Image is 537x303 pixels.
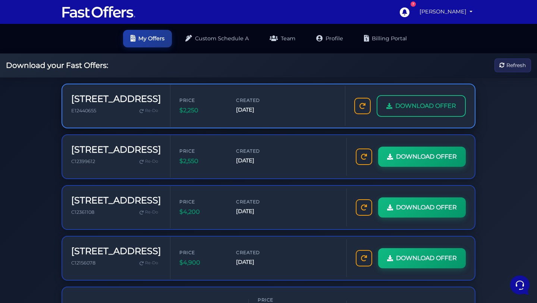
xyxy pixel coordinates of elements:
[123,30,172,47] a: My Offers
[179,106,224,115] span: $2,250
[116,245,125,252] p: Help
[17,151,122,158] input: Search for an Article...
[145,209,158,216] span: Re-Do
[145,260,158,266] span: Re-Do
[31,63,114,70] p: Good day! No worries at all—sometimes conversations get lost. How can I help you [DATE]? If you w...
[309,30,351,47] a: Profile
[71,260,95,266] span: C12156078
[417,4,475,19] a: [PERSON_NAME]
[31,82,114,90] span: Aura
[262,30,303,47] a: Team
[12,105,137,120] button: Start a Conversation
[509,274,531,296] iframe: Customerly Messenger Launcher
[145,107,158,114] span: Re-Do
[9,79,140,102] a: AuraYou:same thing4mo ago
[145,158,158,165] span: Re-Do
[9,51,140,73] a: AuraGood day! No worries at all—sometimes conversations get lost. How can I help you [DATE]? If y...
[12,54,27,69] img: dark
[136,258,161,268] a: Re-Do
[179,207,224,217] span: $4,200
[136,207,161,217] a: Re-Do
[236,106,281,114] span: [DATE]
[178,30,256,47] a: Custom Schedule A
[236,198,281,205] span: Created
[236,249,281,256] span: Created
[378,147,466,167] a: DOWNLOAD OFFER
[6,234,52,252] button: Home
[120,42,137,48] a: See all
[378,248,466,268] a: DOWNLOAD OFFER
[236,207,281,216] span: [DATE]
[71,246,161,257] h3: [STREET_ADDRESS]
[119,82,137,89] p: 4mo ago
[179,156,224,166] span: $2,550
[119,54,137,60] p: 4mo ago
[179,249,224,256] span: Price
[12,83,27,98] img: dark
[136,157,161,166] a: Re-Do
[136,106,161,116] a: Re-Do
[71,94,161,104] h3: [STREET_ADDRESS]
[52,234,98,252] button: Messages
[97,234,143,252] button: Help
[395,101,456,111] span: DOWNLOAD OFFER
[22,245,35,252] p: Home
[93,135,137,141] a: Open Help Center
[31,54,114,61] span: Aura
[396,253,457,263] span: DOWNLOAD OFFER
[236,97,281,104] span: Created
[378,197,466,218] a: DOWNLOAD OFFER
[31,91,114,99] p: You: same thing
[377,95,466,117] a: DOWNLOAD OFFER
[71,195,161,206] h3: [STREET_ADDRESS]
[179,147,224,154] span: Price
[396,203,457,212] span: DOWNLOAD OFFER
[6,61,108,70] h2: Download your Fast Offers:
[396,3,413,21] a: 7
[236,156,281,165] span: [DATE]
[494,59,531,72] button: Refresh
[357,30,414,47] a: Billing Portal
[411,1,416,7] div: 7
[71,108,96,113] span: E12440655
[6,6,125,30] h2: Hello [PERSON_NAME] 👋
[179,97,224,104] span: Price
[54,109,104,115] span: Start a Conversation
[179,258,224,268] span: $4,900
[236,147,281,154] span: Created
[506,61,526,69] span: Refresh
[71,159,95,164] span: C12399612
[396,152,457,162] span: DOWNLOAD OFFER
[64,245,85,252] p: Messages
[12,42,60,48] span: Your Conversations
[179,198,224,205] span: Price
[236,258,281,266] span: [DATE]
[71,144,161,155] h3: [STREET_ADDRESS]
[12,135,51,141] span: Find an Answer
[71,209,94,215] span: C12361108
